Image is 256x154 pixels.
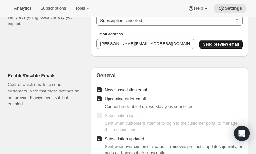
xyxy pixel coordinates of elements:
span: Email address [96,32,123,36]
p: Control which emails to send customers. Note that these settings do not prevent Klaviyo events if... [8,82,81,107]
span: Sent when customers attempt to login to the customer portal to manage their subscription [105,121,237,132]
button: Subscriptions [36,4,70,13]
span: New subscription email [105,87,148,92]
span: Subscription updated [105,136,144,141]
span: Subscriptions [40,6,66,11]
button: Help [184,4,213,13]
span: Help [194,6,203,11]
button: Analytics [10,4,35,13]
span: Upcoming order email [105,96,146,101]
span: Cannot be disabled unless Klaviyo is connected [105,104,193,109]
p: Send yourself a test email so you can verify everything looks the way you expect. [8,8,81,27]
span: Analytics [14,6,31,11]
button: Tools [71,4,95,13]
h2: General [96,72,243,79]
span: Subscription login [105,113,138,118]
h2: Enable/Disable Emails [8,72,81,79]
button: Send preview email [199,40,243,49]
input: Enter email address to receive preview [96,39,194,49]
div: Open Intercom Messenger [234,126,250,141]
button: Settings [214,4,246,13]
span: Send preview email [203,42,239,47]
span: Tools [75,6,85,11]
span: Settings [225,6,242,11]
